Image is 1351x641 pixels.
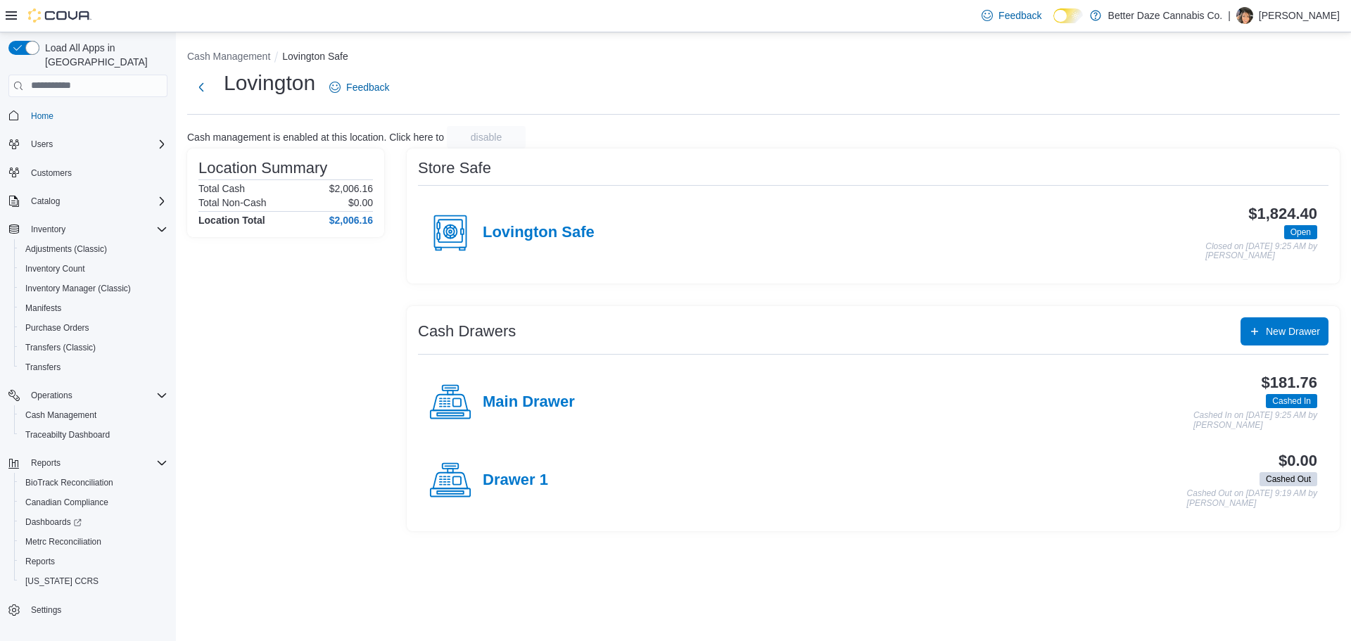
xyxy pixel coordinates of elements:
[20,241,167,258] span: Adjustments (Classic)
[25,165,77,182] a: Customers
[14,571,173,591] button: [US_STATE] CCRS
[187,49,1340,66] nav: An example of EuiBreadcrumbs
[31,196,60,207] span: Catalog
[20,260,167,277] span: Inventory Count
[14,493,173,512] button: Canadian Compliance
[1266,473,1311,485] span: Cashed Out
[25,136,58,153] button: Users
[20,407,102,424] a: Cash Management
[25,455,167,471] span: Reports
[20,494,114,511] a: Canadian Compliance
[998,8,1041,23] span: Feedback
[25,362,61,373] span: Transfers
[1259,7,1340,24] p: [PERSON_NAME]
[20,319,167,336] span: Purchase Orders
[3,599,173,620] button: Settings
[3,453,173,473] button: Reports
[20,300,67,317] a: Manifests
[20,533,107,550] a: Metrc Reconciliation
[20,553,61,570] a: Reports
[1108,7,1223,24] p: Better Daze Cannabis Co.
[976,1,1047,30] a: Feedback
[14,425,173,445] button: Traceabilty Dashboard
[25,477,113,488] span: BioTrack Reconciliation
[3,386,173,405] button: Operations
[25,410,96,421] span: Cash Management
[198,197,267,208] h6: Total Non-Cash
[348,197,373,208] p: $0.00
[28,8,91,23] img: Cova
[3,191,173,211] button: Catalog
[25,387,167,404] span: Operations
[1205,242,1317,261] p: Closed on [DATE] 9:25 AM by [PERSON_NAME]
[20,514,167,531] span: Dashboards
[329,215,373,226] h4: $2,006.16
[1266,324,1320,338] span: New Drawer
[20,319,95,336] a: Purchase Orders
[418,160,491,177] h3: Store Safe
[14,512,173,532] a: Dashboards
[31,457,61,469] span: Reports
[483,393,575,412] h4: Main Drawer
[3,220,173,239] button: Inventory
[25,429,110,440] span: Traceabilty Dashboard
[25,576,99,587] span: [US_STATE] CCRS
[25,497,108,508] span: Canadian Compliance
[25,536,101,547] span: Metrc Reconciliation
[1248,205,1317,222] h3: $1,824.40
[1284,225,1317,239] span: Open
[14,338,173,357] button: Transfers (Classic)
[39,41,167,69] span: Load All Apps in [GEOGRAPHIC_DATA]
[198,183,245,194] h6: Total Cash
[25,243,107,255] span: Adjustments (Classic)
[3,134,173,154] button: Users
[1241,317,1328,345] button: New Drawer
[14,279,173,298] button: Inventory Manager (Classic)
[25,136,167,153] span: Users
[3,106,173,126] button: Home
[1272,395,1311,407] span: Cashed In
[20,280,167,297] span: Inventory Manager (Classic)
[31,224,65,235] span: Inventory
[346,80,389,94] span: Feedback
[25,322,89,334] span: Purchase Orders
[25,108,59,125] a: Home
[25,221,167,238] span: Inventory
[471,130,502,144] span: disable
[1236,7,1253,24] div: Alexis Renteria
[329,183,373,194] p: $2,006.16
[20,300,167,317] span: Manifests
[1279,452,1317,469] h3: $0.00
[187,132,444,143] p: Cash management is enabled at this location. Click here to
[1266,394,1317,408] span: Cashed In
[14,298,173,318] button: Manifests
[25,283,131,294] span: Inventory Manager (Classic)
[14,239,173,259] button: Adjustments (Classic)
[187,51,270,62] button: Cash Management
[20,260,91,277] a: Inventory Count
[25,263,85,274] span: Inventory Count
[31,139,53,150] span: Users
[14,405,173,425] button: Cash Management
[25,601,167,618] span: Settings
[25,602,67,618] a: Settings
[31,110,53,122] span: Home
[25,342,96,353] span: Transfers (Classic)
[20,573,104,590] a: [US_STATE] CCRS
[20,280,137,297] a: Inventory Manager (Classic)
[20,494,167,511] span: Canadian Compliance
[20,553,167,570] span: Reports
[14,532,173,552] button: Metrc Reconciliation
[25,221,71,238] button: Inventory
[14,259,173,279] button: Inventory Count
[187,73,215,101] button: Next
[25,455,66,471] button: Reports
[31,604,61,616] span: Settings
[324,73,395,101] a: Feedback
[198,215,265,226] h4: Location Total
[418,323,516,340] h3: Cash Drawers
[25,516,82,528] span: Dashboards
[483,224,595,242] h4: Lovington Safe
[31,390,72,401] span: Operations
